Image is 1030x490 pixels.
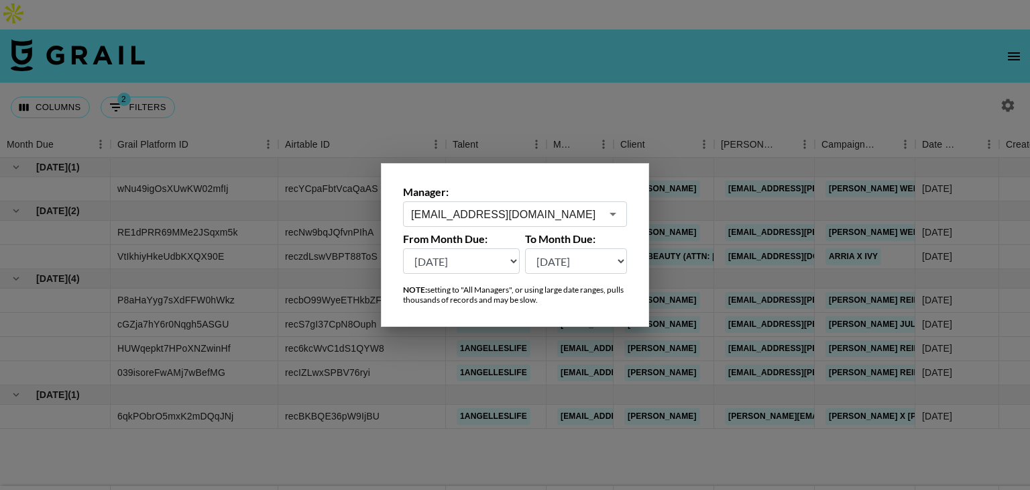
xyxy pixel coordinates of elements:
label: From Month Due: [403,232,520,246]
strong: NOTE: [403,285,427,295]
div: setting to "All Managers", or using large date ranges, pulls thousands of records and may be slow. [403,285,627,305]
label: To Month Due: [525,232,628,246]
button: Open [604,205,622,224]
label: Manager: [403,185,627,199]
